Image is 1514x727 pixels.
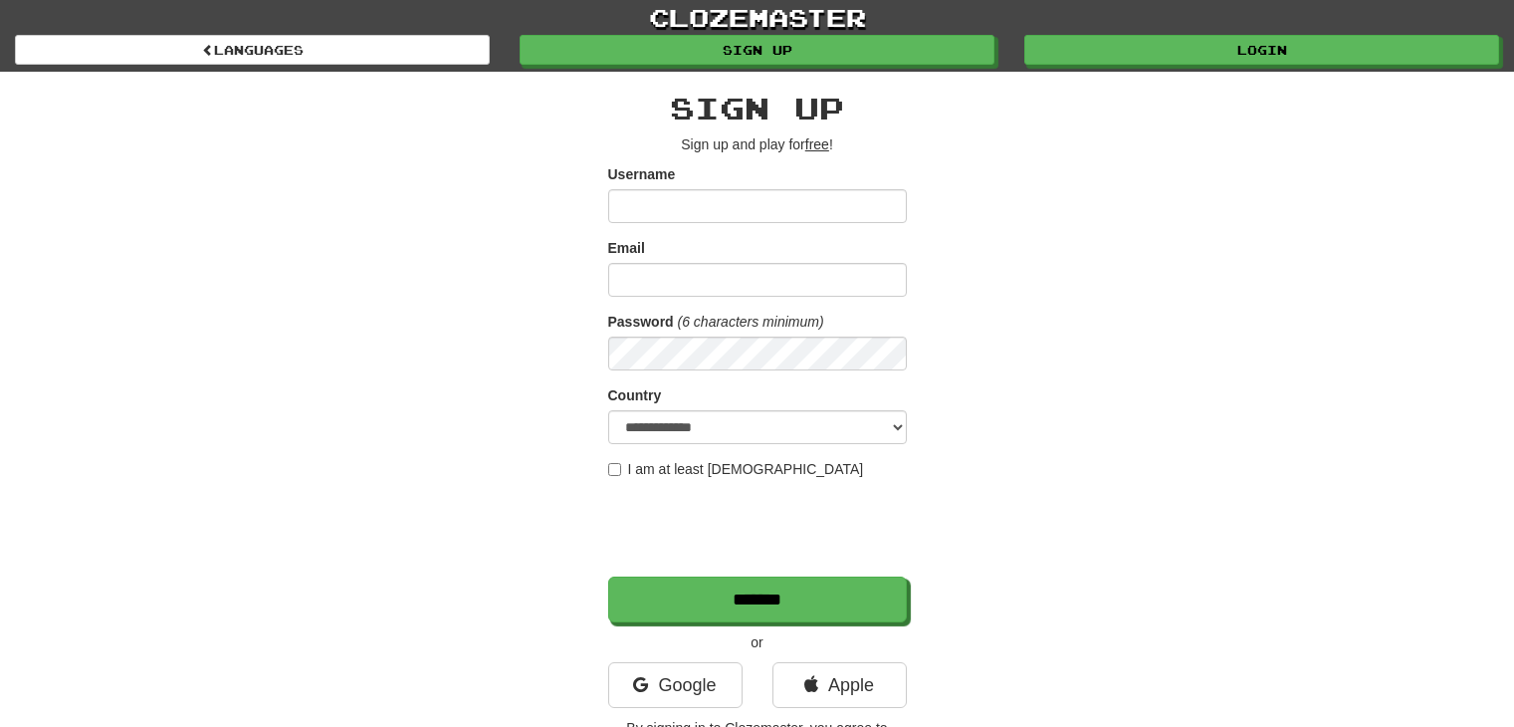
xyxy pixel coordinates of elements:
label: Country [608,385,662,405]
a: Google [608,662,743,708]
u: free [805,136,829,152]
p: Sign up and play for ! [608,134,907,154]
h2: Sign up [608,92,907,124]
a: Sign up [520,35,994,65]
p: or [608,632,907,652]
label: Email [608,238,645,258]
label: I am at least [DEMOGRAPHIC_DATA] [608,459,864,479]
a: Languages [15,35,490,65]
em: (6 characters minimum) [678,314,824,330]
input: I am at least [DEMOGRAPHIC_DATA] [608,463,621,476]
label: Username [608,164,676,184]
a: Login [1024,35,1499,65]
label: Password [608,312,674,332]
iframe: reCAPTCHA [608,489,911,567]
a: Apple [772,662,907,708]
